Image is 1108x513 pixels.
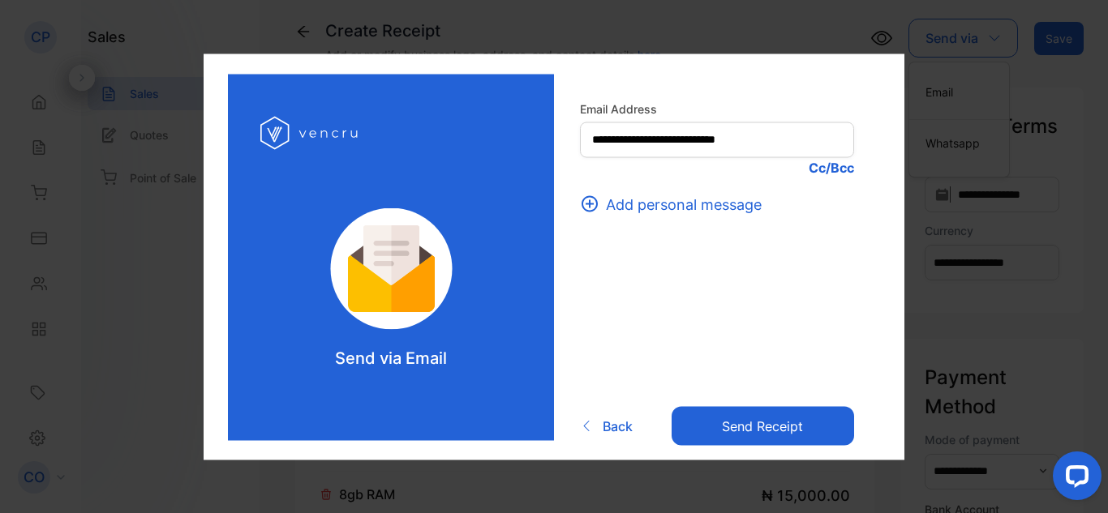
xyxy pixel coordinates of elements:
p: Send via Email [335,345,447,370]
span: Back [603,417,633,436]
button: Send receipt [672,407,854,446]
button: Add personal message [580,193,771,215]
img: log [308,207,475,329]
iframe: LiveChat chat widget [1040,445,1108,513]
span: Add personal message [606,193,762,215]
img: log [260,106,362,159]
label: Email Address [580,100,854,117]
p: Cc/Bcc [580,157,854,177]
